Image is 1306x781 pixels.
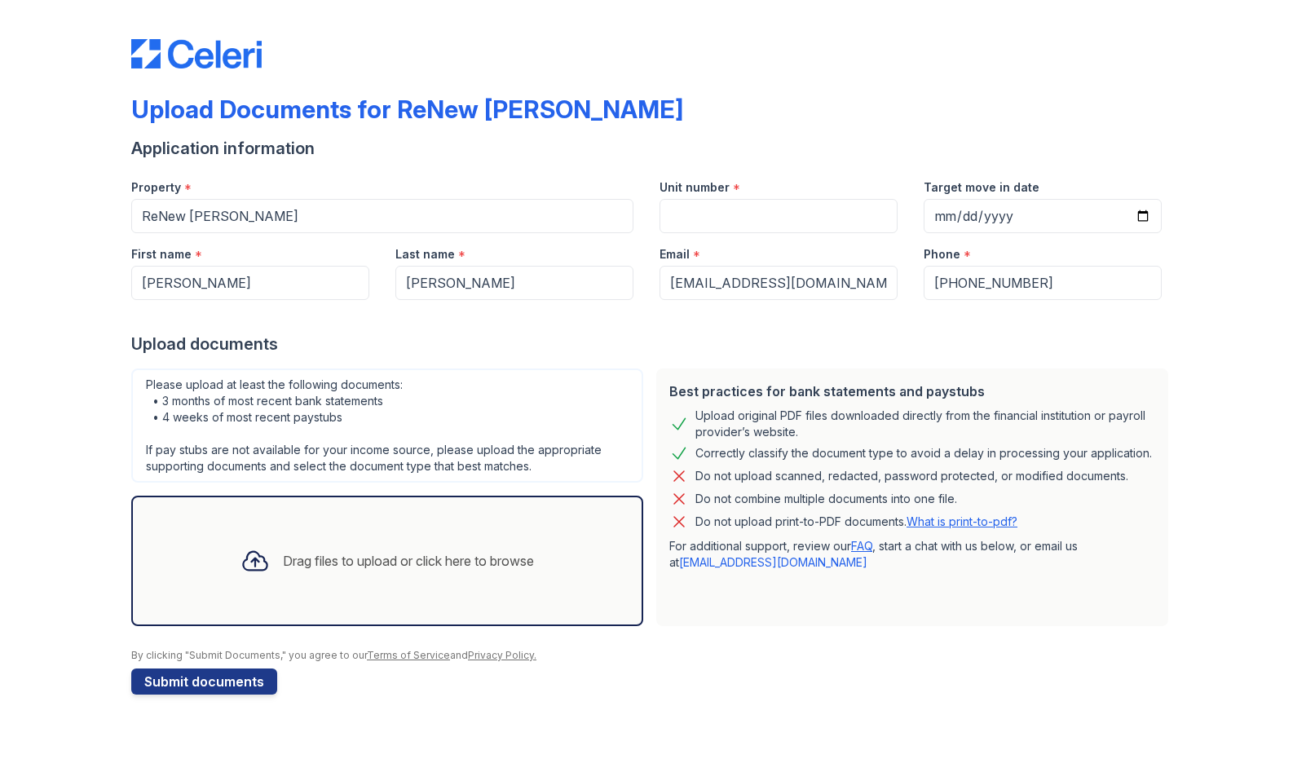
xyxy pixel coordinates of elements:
label: First name [131,246,192,263]
label: Phone [924,246,960,263]
div: Please upload at least the following documents: • 3 months of most recent bank statements • 4 wee... [131,368,643,483]
div: Upload documents [131,333,1175,355]
div: By clicking "Submit Documents," you agree to our and [131,649,1175,662]
div: Upload Documents for ReNew [PERSON_NAME] [131,95,683,124]
p: Do not upload print-to-PDF documents. [695,514,1017,530]
label: Unit number [660,179,730,196]
label: Property [131,179,181,196]
div: Best practices for bank statements and paystubs [669,382,1155,401]
p: For additional support, review our , start a chat with us below, or email us at [669,538,1155,571]
a: Terms of Service [367,649,450,661]
div: Upload original PDF files downloaded directly from the financial institution or payroll provider’... [695,408,1155,440]
label: Last name [395,246,455,263]
div: Do not upload scanned, redacted, password protected, or modified documents. [695,466,1128,486]
label: Target move in date [924,179,1039,196]
button: Submit documents [131,668,277,695]
a: Privacy Policy. [468,649,536,661]
div: Application information [131,137,1175,160]
a: FAQ [851,539,872,553]
a: What is print-to-pdf? [907,514,1017,528]
label: Email [660,246,690,263]
div: Do not combine multiple documents into one file. [695,489,957,509]
a: [EMAIL_ADDRESS][DOMAIN_NAME] [679,555,867,569]
img: CE_Logo_Blue-a8612792a0a2168367f1c8372b55b34899dd931a85d93a1a3d3e32e68fde9ad4.png [131,39,262,68]
div: Drag files to upload or click here to browse [283,551,534,571]
div: Correctly classify the document type to avoid a delay in processing your application. [695,443,1152,463]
